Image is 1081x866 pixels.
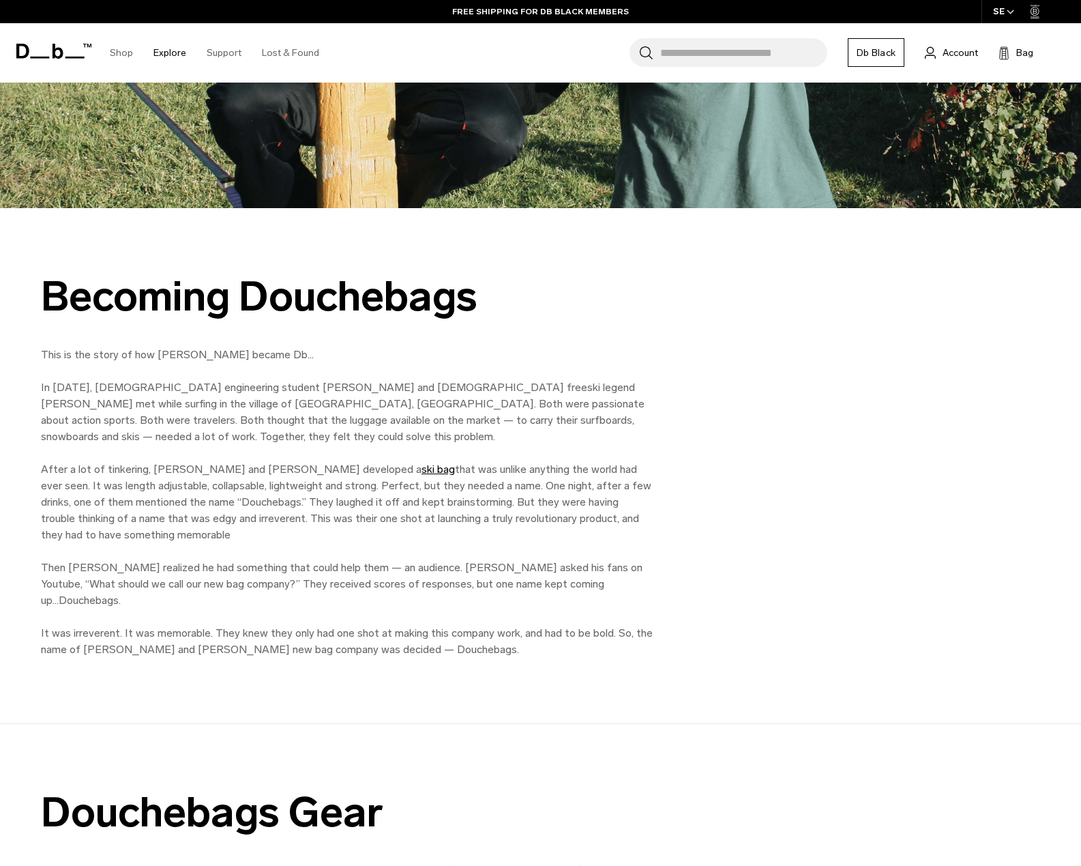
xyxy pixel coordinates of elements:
[943,46,978,60] span: Account
[41,347,655,658] p: This is the story of how [PERSON_NAME] became Db… In [DATE], [DEMOGRAPHIC_DATA] engineering stude...
[848,38,904,67] a: Db Black
[207,29,241,77] a: Support
[925,44,978,61] a: Account
[100,23,329,83] nav: Main Navigation
[153,29,186,77] a: Explore
[41,274,655,319] div: Becoming Douchebags
[110,29,133,77] a: Shop
[41,790,655,835] div: Douchebags Gear
[452,5,629,18] a: FREE SHIPPING FOR DB BLACK MEMBERS
[421,463,455,476] a: ski bag
[998,44,1033,61] button: Bag
[1016,46,1033,60] span: Bag
[262,29,319,77] a: Lost & Found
